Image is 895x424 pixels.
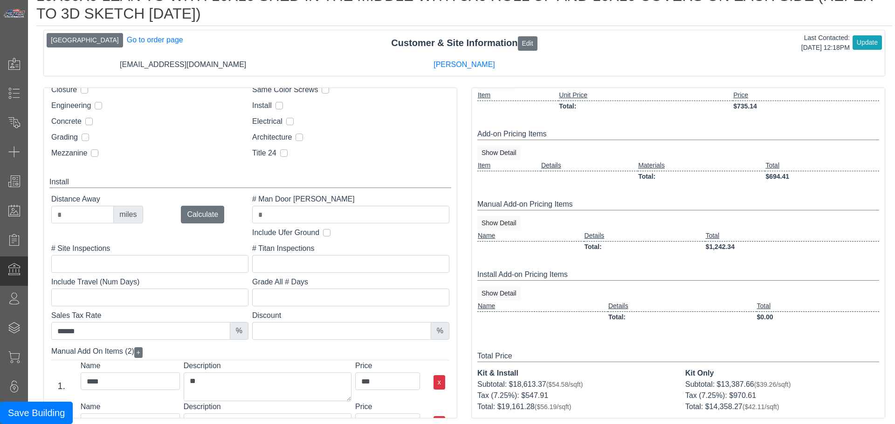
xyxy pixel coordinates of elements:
[638,171,765,182] td: Total:
[765,160,879,171] td: Total
[252,116,282,127] label: Electrical
[733,90,879,101] td: Price
[434,61,495,68] a: [PERSON_NAME]
[47,33,123,47] button: [GEOGRAPHIC_DATA]
[705,242,879,253] td: $1,242.34
[181,206,224,223] button: Calculate
[608,301,757,312] td: Details
[638,160,765,171] td: Materials
[477,301,608,312] td: Name
[743,403,779,411] span: ($42.11/sqft)
[705,230,879,242] td: Total
[535,403,571,411] span: ($56.19/sqft)
[477,269,879,281] div: Install Add-on Pricing Items
[355,401,420,412] label: Price
[431,322,449,340] div: %
[127,36,183,44] a: Go to order page
[46,379,77,393] div: 1.
[51,148,87,159] label: Mezzanine
[113,206,143,223] div: miles
[81,401,180,412] label: Name
[252,243,449,254] label: # Titan Inspections
[252,276,449,288] label: Grade All # Days
[477,286,521,301] button: Show Detail
[252,194,449,205] label: # Man Door [PERSON_NAME]
[685,379,879,390] div: Subtotal: $13,387.66
[51,310,248,321] label: Sales Tax Rate
[558,90,733,101] td: Unit Price
[801,33,850,53] div: Last Contacted: [DATE] 12:18PM
[81,360,180,371] label: Name
[754,381,791,388] span: ($39.26/sqft)
[184,360,351,371] label: Description
[51,243,248,254] label: # Site Inspections
[44,36,885,51] div: Customer & Site Information
[558,101,733,112] td: Total:
[477,146,521,160] button: Show Detail
[3,8,26,19] img: Metals Direct Inc Logo
[434,375,445,390] button: x
[252,148,276,159] label: Title 24
[477,90,558,101] td: Item
[584,230,705,242] td: Details
[51,116,82,127] label: Concrete
[51,84,77,95] label: Closure
[757,312,879,323] td: $0.00
[518,36,537,51] button: Edit
[757,301,879,312] td: Total
[733,101,879,112] td: $735.14
[252,84,318,95] label: Same Color Screws
[685,368,879,379] div: Kit Only
[51,343,449,360] div: Manual Add On Items (2)
[853,35,882,50] button: Update
[252,100,272,111] label: Install
[685,390,879,401] div: Tax (7.25%): $970.61
[355,360,420,371] label: Price
[477,128,879,140] div: Add-on Pricing Items
[546,381,583,388] span: ($54.58/sqft)
[477,160,541,171] td: Item
[252,227,319,238] label: Include Ufer Ground
[584,242,705,253] td: Total:
[184,401,351,412] label: Description
[252,132,292,143] label: Architecture
[477,401,671,412] div: Total: $19,161.28
[51,132,78,143] label: Grading
[51,276,248,288] label: Include Travel (Num Days)
[477,350,879,362] div: Total Price
[477,379,671,390] div: Subtotal: $18,613.37
[685,401,879,412] div: Total: $14,358.27
[51,194,143,205] label: Distance Away
[42,59,324,70] div: [EMAIL_ADDRESS][DOMAIN_NAME]
[230,322,248,340] div: %
[608,312,757,323] td: Total:
[477,216,521,230] button: Show Detail
[477,230,584,242] td: Name
[51,100,91,111] label: Engineering
[477,368,671,379] div: Kit & Install
[541,160,638,171] td: Details
[477,390,671,401] div: Tax (7.25%): $547.91
[765,171,879,182] td: $694.41
[49,176,451,188] div: Install
[134,347,143,358] button: +
[252,310,449,321] label: Discount
[477,199,879,210] div: Manual Add-on Pricing Items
